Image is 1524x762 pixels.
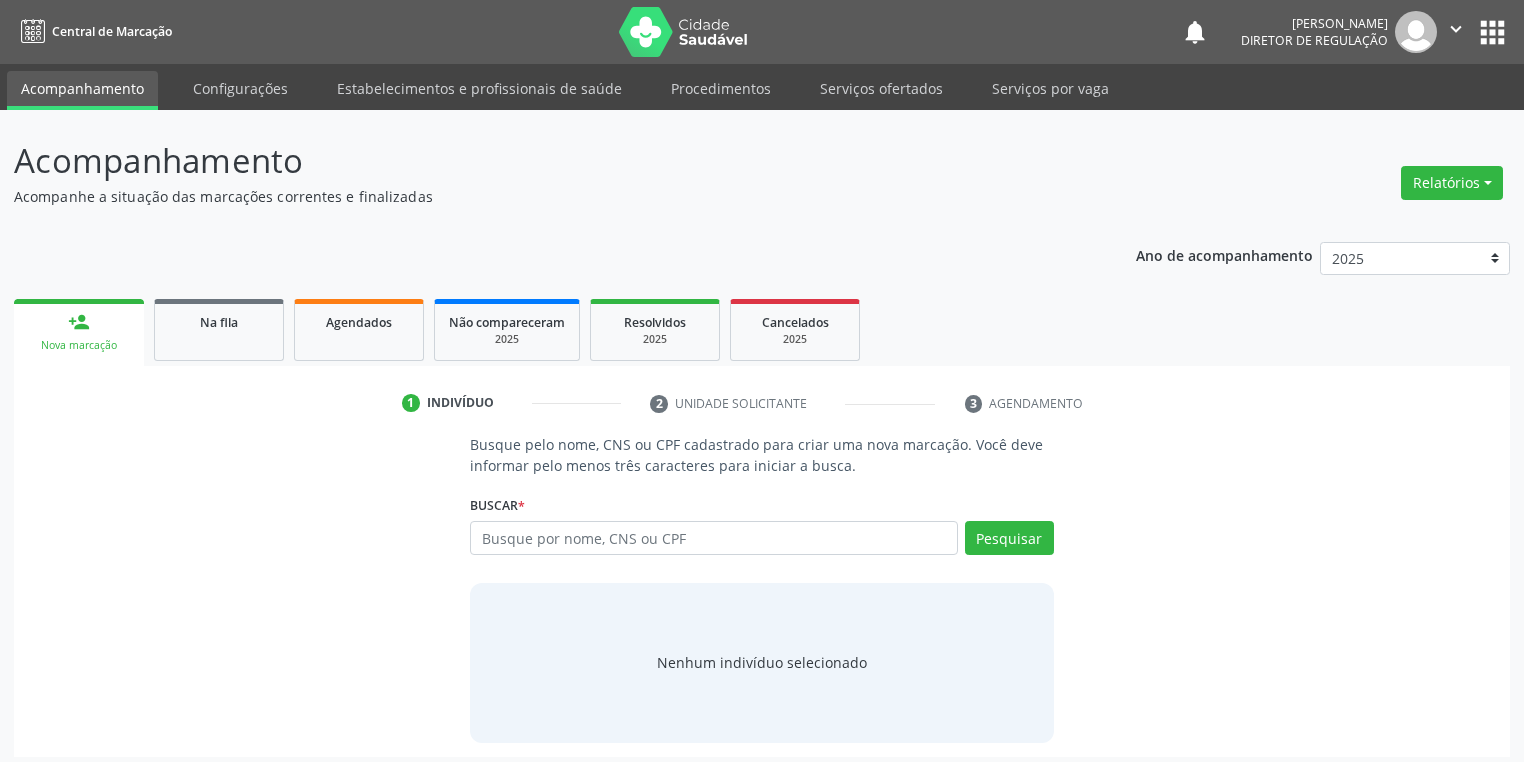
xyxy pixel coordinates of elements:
p: Acompanhamento [14,136,1061,186]
span: Não compareceram [449,314,565,331]
p: Ano de acompanhamento [1136,242,1313,267]
button:  [1437,11,1475,53]
img: img [1395,11,1437,53]
p: Busque pelo nome, CNS ou CPF cadastrado para criar uma nova marcação. Você deve informar pelo men... [470,434,1054,476]
button: apps [1475,15,1510,50]
a: Serviços por vaga [978,71,1123,106]
div: [PERSON_NAME] [1241,15,1388,32]
p: Acompanhe a situação das marcações correntes e finalizadas [14,186,1061,207]
span: Cancelados [762,314,829,331]
a: Estabelecimentos e profissionais de saúde [323,71,636,106]
a: Serviços ofertados [806,71,957,106]
input: Busque por nome, CNS ou CPF [470,521,958,555]
div: 2025 [449,332,565,347]
span: Na fila [200,314,238,331]
div: 2025 [605,332,705,347]
div: Nova marcação [28,338,130,353]
a: Central de Marcação [14,15,172,48]
div: 1 [402,394,420,412]
a: Procedimentos [657,71,785,106]
button: Pesquisar [965,521,1054,555]
span: Central de Marcação [52,23,172,40]
span: Diretor de regulação [1241,32,1388,49]
div: person_add [68,311,90,333]
a: Acompanhamento [7,71,158,110]
div: 2025 [745,332,845,347]
i:  [1445,18,1467,40]
button: Relatórios [1401,166,1503,200]
span: Resolvidos [624,314,686,331]
label: Buscar [470,490,525,521]
div: Nenhum indivíduo selecionado [657,652,867,673]
a: Configurações [179,71,302,106]
span: Agendados [326,314,392,331]
button: notifications [1181,18,1209,46]
div: Indivíduo [427,394,494,412]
